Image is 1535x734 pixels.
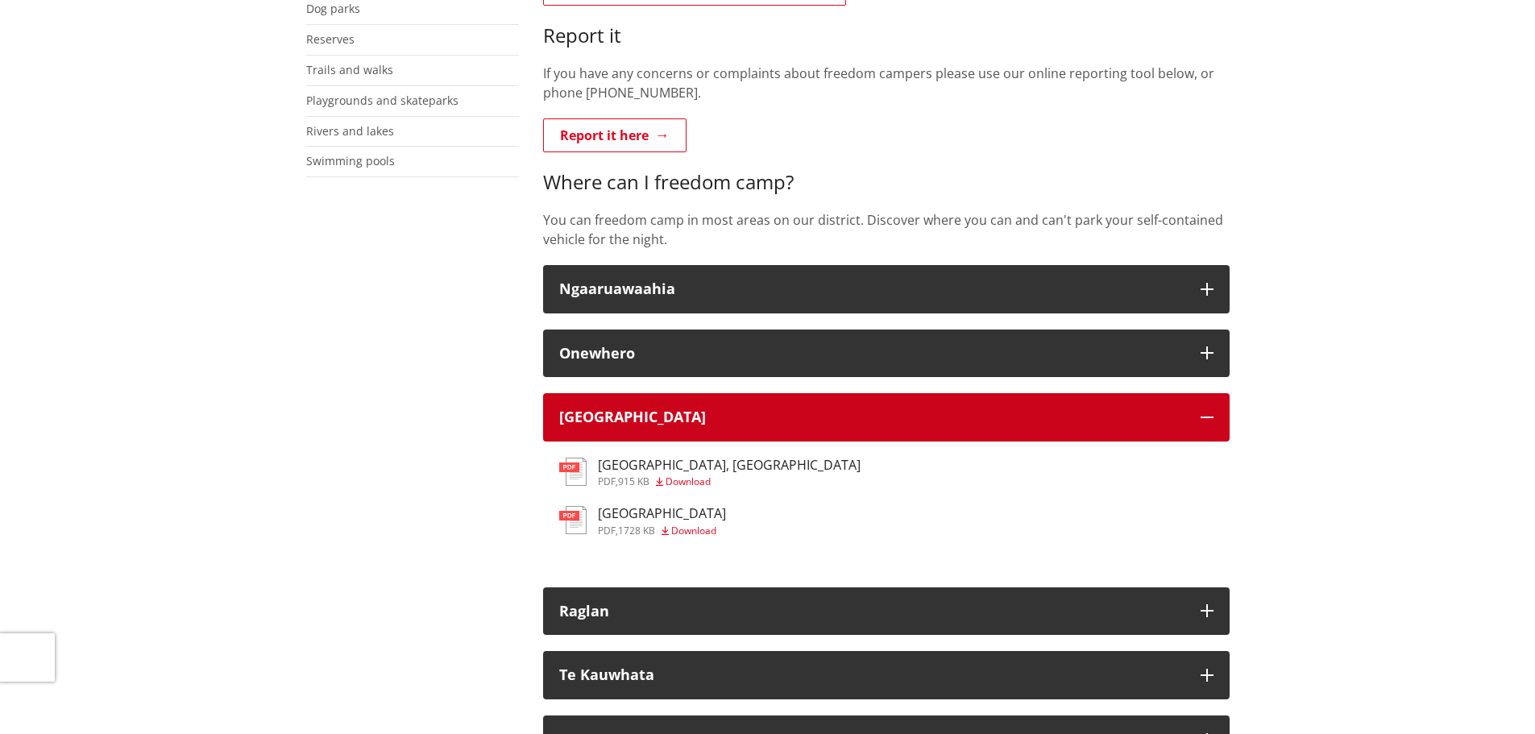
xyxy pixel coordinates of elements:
[543,651,1230,699] button: Te Kauwhata
[618,475,649,488] span: 915 KB
[543,64,1230,102] p: If you have any concerns or complaints about freedom campers please use our online reporting tool...
[306,93,458,108] a: Playgrounds and skateparks
[543,24,1230,48] h3: Report it
[306,31,355,47] a: Reserves
[598,524,616,537] span: pdf
[559,667,1184,683] div: Te Kauwhata
[666,475,711,488] span: Download
[306,1,360,16] a: Dog parks
[598,477,861,487] div: ,
[543,587,1230,636] button: Raglan
[543,118,687,152] a: Report it here
[1461,666,1519,724] iframe: Messenger Launcher
[559,346,1184,362] div: Onewhero
[671,524,716,537] span: Download
[618,524,655,537] span: 1728 KB
[306,123,394,139] a: Rivers and lakes
[543,393,1230,442] button: [GEOGRAPHIC_DATA]
[543,265,1230,313] button: Ngaaruawaahia
[543,210,1230,249] p: You can freedom camp in most areas on our district. Discover where you can and can't park your se...
[306,153,395,168] a: Swimming pools
[598,506,726,521] h3: [GEOGRAPHIC_DATA]
[306,62,393,77] a: Trails and walks
[543,330,1230,378] button: Onewhero
[598,475,616,488] span: pdf
[559,603,1184,620] div: Raglan
[598,526,726,536] div: ,
[559,458,587,486] img: document-pdf.svg
[559,506,587,534] img: document-pdf.svg
[559,409,1184,425] div: [GEOGRAPHIC_DATA]
[543,171,1230,194] h3: Where can I freedom camp?
[559,281,1184,297] div: Ngaaruawaahia
[598,458,861,473] h3: [GEOGRAPHIC_DATA], [GEOGRAPHIC_DATA]
[559,506,726,535] a: [GEOGRAPHIC_DATA] pdf,1728 KB Download
[559,458,861,487] a: [GEOGRAPHIC_DATA], [GEOGRAPHIC_DATA] pdf,915 KB Download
